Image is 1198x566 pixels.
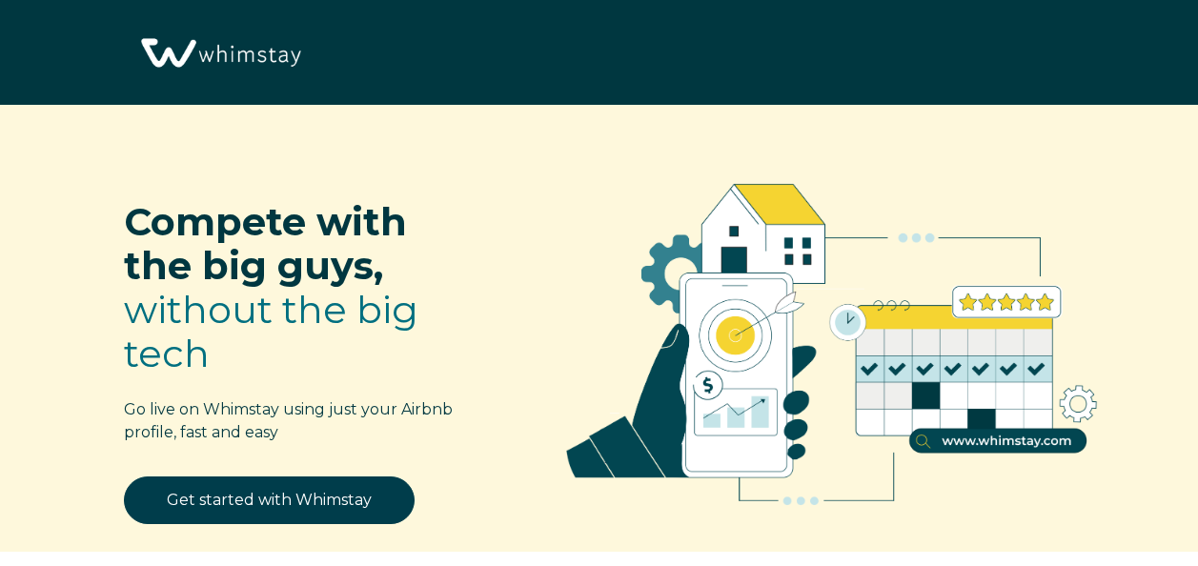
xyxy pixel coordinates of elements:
img: RBO Ilustrations-02 [523,133,1141,537]
a: Get started with Whimstay [124,476,415,524]
span: without the big tech [124,286,418,376]
span: Go live on Whimstay using just your Airbnb profile, fast and easy [124,400,453,441]
img: Whimstay Logo-02 1 [133,10,306,98]
span: Compete with the big guys, [124,198,407,289]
